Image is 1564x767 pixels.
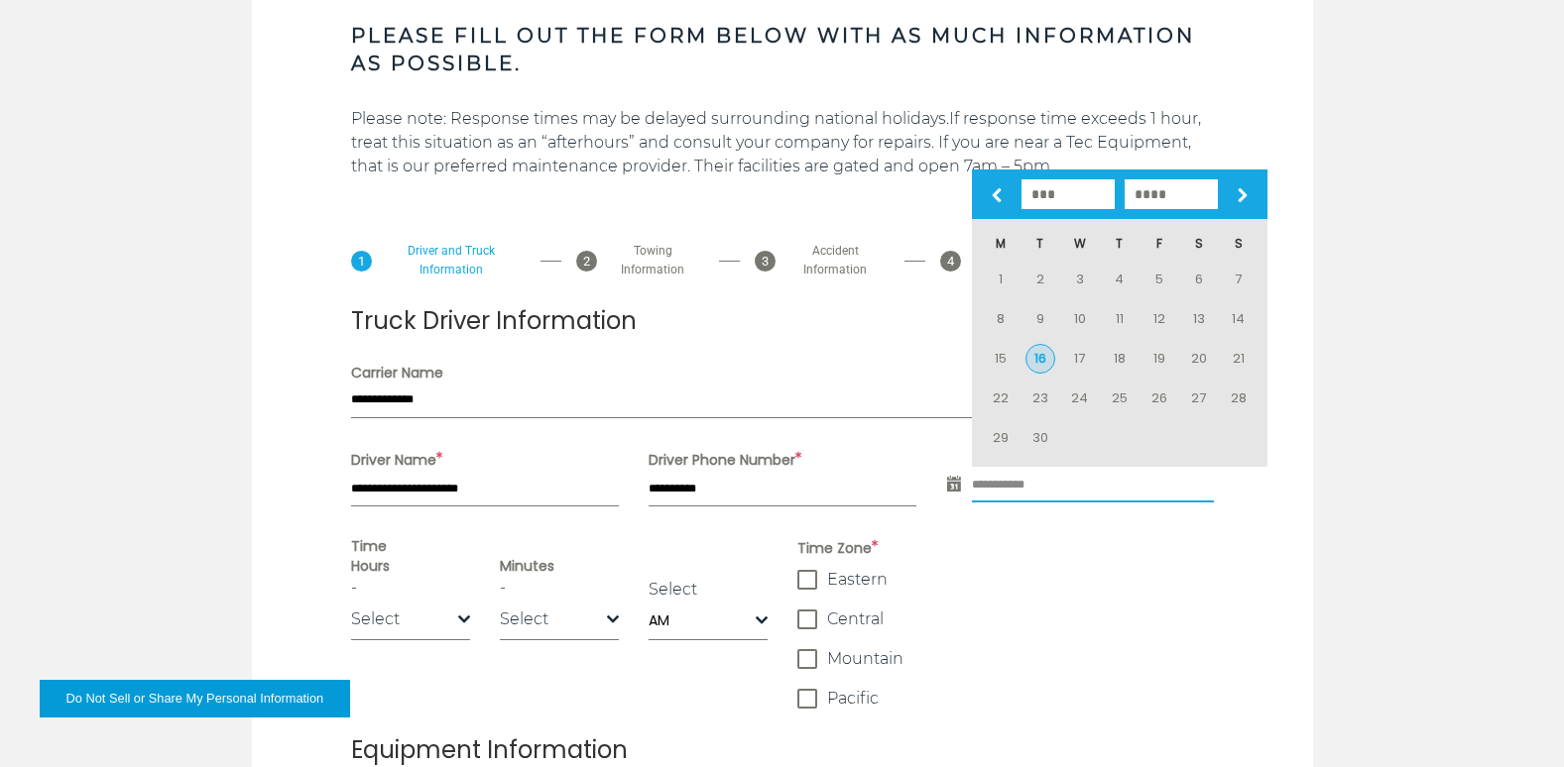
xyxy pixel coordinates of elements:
[986,344,1016,374] a: 15
[649,602,756,639] span: AM
[1144,383,1174,413] a: 26
[1105,304,1135,334] a: 11
[1184,344,1214,374] a: 20
[500,578,506,597] a: -
[827,689,879,709] span: Pacific
[40,680,350,717] button: Do Not Sell or Share My Personal Information
[1228,180,1258,210] a: Next
[1025,383,1055,413] a: 23
[351,536,768,556] label: Time
[1025,423,1055,453] a: 30
[986,304,1016,334] a: 8
[1144,265,1174,294] a: 5
[377,242,527,279] span: Driver and Truck Information
[1224,383,1254,413] a: 28
[827,649,903,669] span: Mountain
[351,600,470,640] span: Select
[351,738,1214,762] h2: Equipment Information
[1125,179,1218,209] select: Select year
[986,265,1016,294] a: 1
[500,556,619,576] label: Minutes
[1184,265,1214,294] a: 6
[1065,304,1095,334] a: 10
[1025,344,1055,374] a: 16
[966,242,1098,279] span: Maintenance Information
[1144,344,1174,374] a: 19
[1025,265,1055,294] a: 2
[986,423,1016,453] a: 29
[351,556,470,576] label: Hours
[1184,383,1214,413] a: 27
[351,578,357,597] a: -
[1022,179,1115,209] select: Select month
[982,180,1012,210] a: Prev
[986,383,1016,413] a: 22
[1224,265,1254,294] a: 7
[1224,234,1254,255] span: Sunday
[1065,265,1095,294] a: 3
[1184,304,1214,334] a: 13
[1224,344,1254,374] a: 21
[1025,234,1055,255] span: Tuesday
[1224,304,1254,334] a: 14
[500,600,607,639] span: Select
[1144,234,1174,255] span: Friday
[602,242,704,279] span: Towing Information
[500,600,619,640] span: Select
[797,689,1214,709] label: Pacific
[797,570,1214,590] label: Eastern
[351,109,1201,175] span: If response time exceeds 1 hour, treat this situation as an “afterhours” and consult your company...
[986,234,1016,255] span: Monday
[1144,304,1174,334] a: 12
[649,580,697,599] a: Select
[781,242,891,279] span: Accident Information
[827,570,888,590] span: Eastern
[1025,304,1055,334] a: 9
[1065,383,1095,413] a: 24
[1105,265,1135,294] a: 4
[797,536,1214,560] span: Time Zone
[351,600,458,639] span: Select
[500,609,548,628] span: Select
[351,609,400,628] span: Select
[351,242,1214,279] div: Pagination
[1105,234,1135,255] span: Thursday
[351,22,1214,77] h3: PLEASE FILL OUT THE FORM BELOW WITH AS MUCH INFORMATION AS POSSIBLE.
[1105,383,1135,413] a: 25
[1065,344,1095,374] a: 17
[827,609,884,629] span: Central
[351,309,1214,333] h2: Truck Driver Information
[1065,234,1095,255] span: Wednesday
[351,109,949,128] span: Please note: Response times may be delayed surrounding national holidays.
[649,602,768,640] span: AM
[1184,234,1214,255] span: Saturday
[1105,344,1135,374] a: 18
[797,649,1214,669] label: Mountain
[797,609,1214,629] label: Central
